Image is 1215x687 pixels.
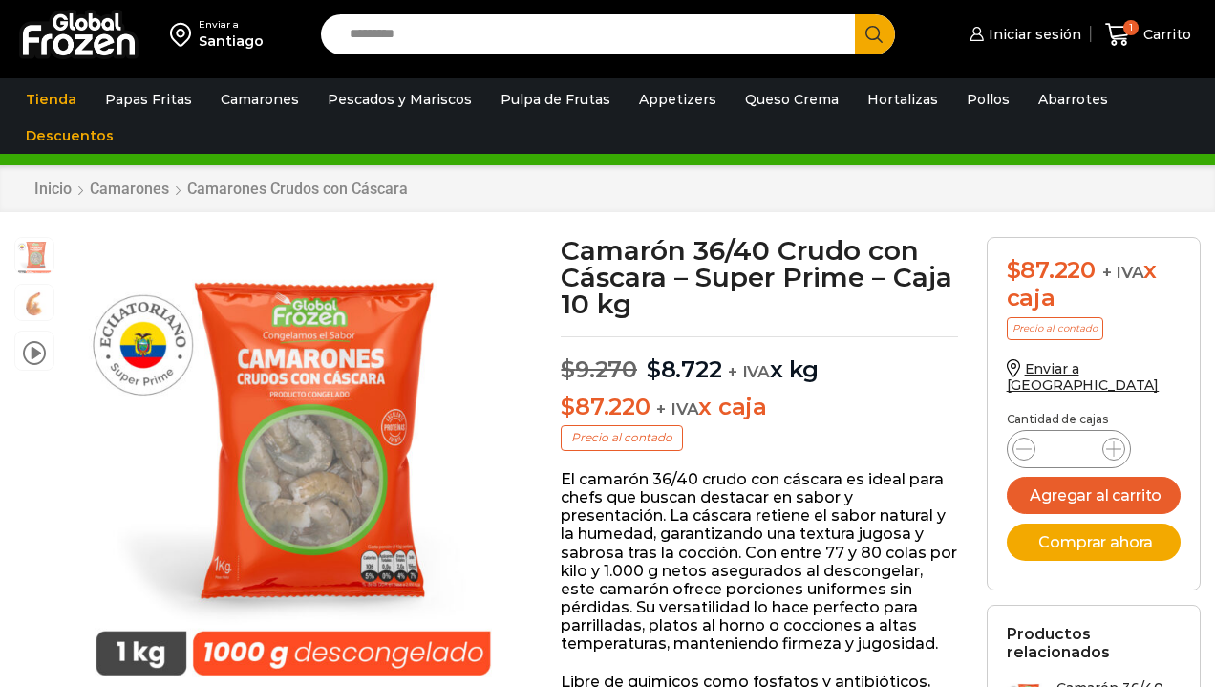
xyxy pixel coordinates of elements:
[33,180,73,198] a: Inicio
[647,355,722,383] bdi: 8.722
[1051,436,1087,462] input: Product quantity
[1007,477,1181,514] button: Agregar al carrito
[15,238,53,276] span: PM04004021
[561,355,575,383] span: $
[211,81,309,118] a: Camarones
[957,81,1019,118] a: Pollos
[561,393,575,420] span: $
[561,237,957,317] h1: Camarón 36/40 Crudo con Cáscara – Super Prime – Caja 10 kg
[656,399,698,419] span: + IVA
[96,81,202,118] a: Papas Fritas
[1102,263,1144,282] span: + IVA
[1007,256,1096,284] bdi: 87.220
[318,81,481,118] a: Pescados y Mariscos
[561,425,683,450] p: Precio al contado
[16,81,86,118] a: Tienda
[728,362,770,381] span: + IVA
[491,81,620,118] a: Pulpa de Frutas
[561,394,957,421] p: x caja
[199,18,264,32] div: Enviar a
[199,32,264,51] div: Santiago
[965,15,1081,54] a: Iniciar sesión
[1007,256,1021,284] span: $
[1139,25,1191,44] span: Carrito
[33,180,409,198] nav: Breadcrumb
[15,285,53,323] span: camaron-con-cascara
[984,25,1081,44] span: Iniciar sesión
[629,81,726,118] a: Appetizers
[186,180,409,198] a: Camarones Crudos con Cáscara
[1007,413,1181,426] p: Cantidad de cajas
[561,470,957,654] p: El camarón 36/40 crudo con cáscara es ideal para chefs que buscan destacar en sabor y presentació...
[16,118,123,154] a: Descuentos
[647,355,661,383] span: $
[1007,317,1103,340] p: Precio al contado
[858,81,948,118] a: Hortalizas
[89,180,170,198] a: Camarones
[1007,625,1181,661] h2: Productos relacionados
[1123,20,1139,35] span: 1
[561,393,650,420] bdi: 87.220
[1029,81,1118,118] a: Abarrotes
[1007,524,1181,561] button: Comprar ahora
[1007,257,1181,312] div: x caja
[170,18,199,51] img: address-field-icon.svg
[855,14,895,54] button: Search button
[735,81,848,118] a: Queso Crema
[1007,360,1160,394] a: Enviar a [GEOGRAPHIC_DATA]
[561,336,957,384] p: x kg
[1100,12,1196,57] a: 1 Carrito
[561,355,637,383] bdi: 9.270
